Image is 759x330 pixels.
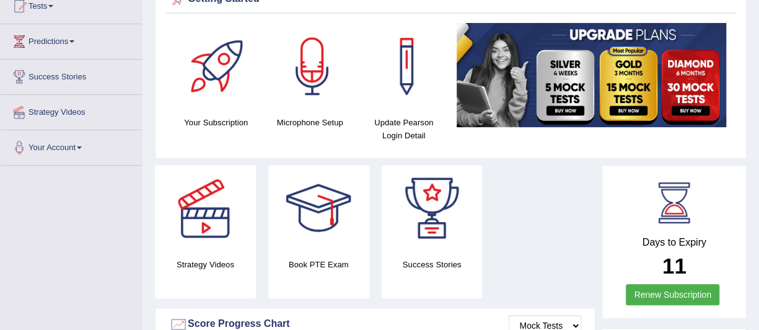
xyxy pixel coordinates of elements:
h4: Success Stories [382,258,483,271]
h4: Your Subscription [175,116,257,129]
b: 11 [662,254,687,278]
h4: Update Pearson Login Detail [363,116,444,142]
h4: Days to Expiry [616,237,732,248]
a: Success Stories [1,60,142,91]
a: Your Account [1,130,142,161]
a: Predictions [1,24,142,55]
img: small5.jpg [457,23,726,127]
a: Strategy Videos [1,95,142,126]
a: Renew Subscription [626,284,719,305]
h4: Book PTE Exam [268,258,369,271]
h4: Microphone Setup [269,116,350,129]
h4: Strategy Videos [155,258,256,271]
